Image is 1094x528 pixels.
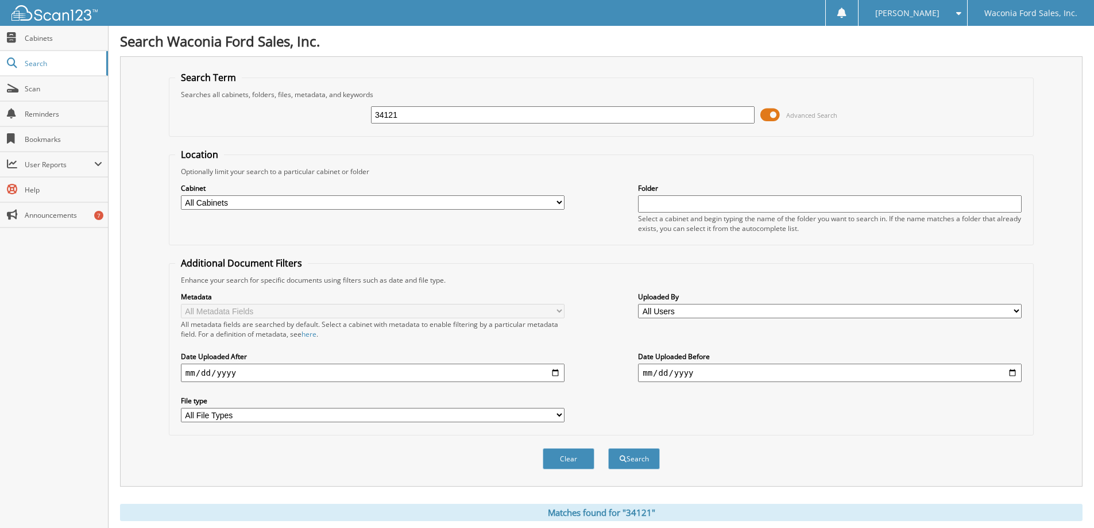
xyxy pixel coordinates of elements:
[181,364,565,382] input: start
[984,10,1077,17] span: Waconia Ford Sales, Inc.
[638,352,1022,361] label: Date Uploaded Before
[181,352,565,361] label: Date Uploaded After
[175,90,1027,99] div: Searches all cabinets, folders, files, metadata, and keywords
[94,211,103,220] div: 7
[875,10,940,17] span: [PERSON_NAME]
[175,257,308,269] legend: Additional Document Filters
[25,33,102,43] span: Cabinets
[25,160,94,169] span: User Reports
[543,448,594,469] button: Clear
[25,185,102,195] span: Help
[120,504,1083,521] div: Matches found for "34121"
[175,275,1027,285] div: Enhance your search for specific documents using filters such as date and file type.
[25,134,102,144] span: Bookmarks
[301,329,316,339] a: here
[638,214,1022,233] div: Select a cabinet and begin typing the name of the folder you want to search in. If the name match...
[638,183,1022,193] label: Folder
[175,148,224,161] legend: Location
[181,396,565,406] label: File type
[120,32,1083,51] h1: Search Waconia Ford Sales, Inc.
[638,364,1022,382] input: end
[608,448,660,469] button: Search
[786,111,837,120] span: Advanced Search
[25,109,102,119] span: Reminders
[181,183,565,193] label: Cabinet
[25,84,102,94] span: Scan
[175,71,242,84] legend: Search Term
[11,5,98,21] img: scan123-logo-white.svg
[25,210,102,220] span: Announcements
[181,319,565,339] div: All metadata fields are searched by default. Select a cabinet with metadata to enable filtering b...
[25,59,100,68] span: Search
[181,292,565,302] label: Metadata
[638,292,1022,302] label: Uploaded By
[175,167,1027,176] div: Optionally limit your search to a particular cabinet or folder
